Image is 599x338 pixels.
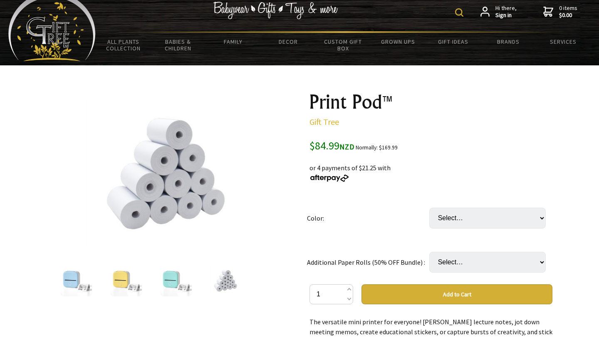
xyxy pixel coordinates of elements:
span: 0 items [559,4,577,19]
a: Decor [261,33,316,50]
strong: $0.00 [559,12,577,19]
a: All Plants Collection [96,33,151,57]
span: $84.99 [309,139,354,152]
strong: Sign in [495,12,517,19]
button: Add to Cart [361,284,552,304]
img: Print Pod™ [160,265,192,296]
img: Babywear - Gifts - Toys & more [213,2,338,19]
a: Babies & Children [151,33,205,57]
td: Color: [307,196,429,240]
td: Additional Paper Rolls (50% OFF Bundle) : [307,240,429,284]
a: Grown Ups [371,33,426,50]
img: Afterpay [309,174,349,182]
h1: Print Pod™ [309,92,552,112]
a: 0 items$0.00 [543,5,577,19]
a: Gift Ideas [426,33,480,50]
div: or 4 payments of $21.25 with [309,153,552,183]
img: Print Pod™ [110,265,142,296]
img: Print Pod™ [60,265,92,296]
a: Hi there,Sign in [480,5,517,19]
a: Services [536,33,591,50]
img: Print Pod™ [87,92,249,254]
a: Family [205,33,260,50]
img: product search [455,8,463,17]
span: Hi there, [495,5,517,19]
small: Normally: $169.99 [356,144,398,151]
img: Print Pod™ [210,265,242,296]
a: Custom Gift Box [316,33,371,57]
a: Gift Tree [309,117,339,127]
a: Brands [481,33,536,50]
span: NZD [339,142,354,152]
